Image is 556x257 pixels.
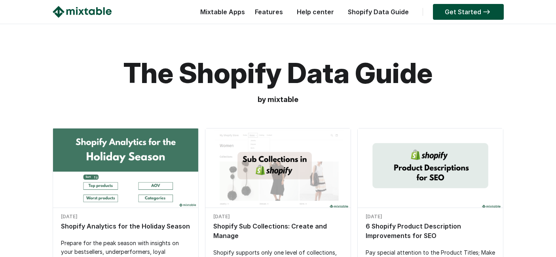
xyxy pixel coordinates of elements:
a: Features [251,8,287,16]
a: Shopify Data Guide [344,8,413,16]
div: [DATE] [61,212,190,221]
img: arrow-right.svg [481,9,492,14]
div: 6 Shopify Product Description Improvements for SEO [366,221,495,240]
div: Shopify Analytics for the Holiday Season [61,221,190,231]
div: [DATE] [213,212,343,221]
div: Mixtable Apps [196,6,245,22]
img: 6 Shopify Product Description Improvements for SEO [358,128,503,210]
div: [DATE] [366,212,495,221]
img: Shopify Sub Collections: Create and Manage [205,128,351,210]
a: Help center [293,8,338,16]
img: Shopify Analytics for the Holiday Season [53,128,198,210]
div: Shopify Sub Collections: Create and Manage [213,221,343,240]
a: Get Started [433,4,504,20]
img: Mixtable logo [53,6,112,18]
